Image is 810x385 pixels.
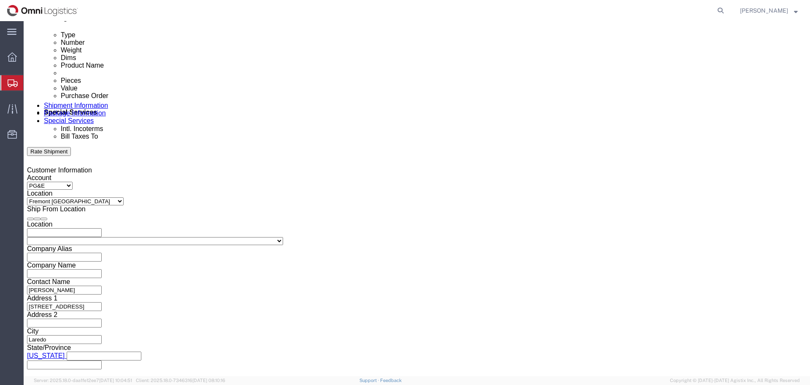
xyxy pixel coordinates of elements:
[99,378,132,383] span: [DATE] 10:04:51
[359,378,381,383] a: Support
[740,5,798,16] button: [PERSON_NAME]
[380,378,402,383] a: Feedback
[34,378,132,383] span: Server: 2025.18.0-daa1fe12ee7
[670,377,800,384] span: Copyright © [DATE]-[DATE] Agistix Inc., All Rights Reserved
[24,21,810,376] iframe: FS Legacy Container
[740,6,788,15] span: Robert Delbosque
[192,378,225,383] span: [DATE] 08:10:16
[6,4,79,17] img: logo
[136,378,225,383] span: Client: 2025.18.0-7346316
